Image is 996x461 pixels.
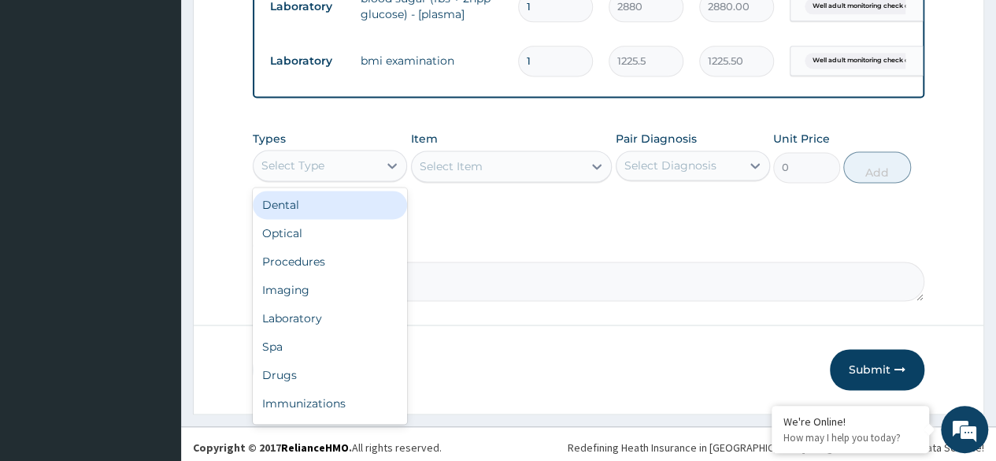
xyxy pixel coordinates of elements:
img: d_794563401_company_1708531726252_794563401 [29,79,64,118]
div: Others [253,418,407,446]
td: bmi examination [353,45,510,76]
strong: Copyright © 2017 . [193,440,352,454]
div: We're Online! [783,415,917,429]
label: Pair Diagnosis [616,131,697,147]
label: Comment [253,240,924,253]
div: Chat with us now [82,88,265,109]
div: Imaging [253,276,407,304]
div: Select Type [261,158,324,173]
label: Types [253,132,286,146]
span: Well adult monitoring check do... [805,53,925,69]
button: Add [843,151,910,183]
textarea: Type your message and hit 'Enter' [8,299,300,355]
div: Optical [253,219,407,247]
span: We're online! [91,133,217,292]
div: Spa [253,333,407,361]
td: Laboratory [262,46,353,76]
div: Laboratory [253,304,407,333]
div: Immunizations [253,389,407,418]
p: How may I help you today? [783,431,917,444]
a: RelianceHMO [281,440,349,454]
div: Drugs [253,361,407,389]
div: Dental [253,191,407,219]
div: Procedures [253,247,407,276]
button: Submit [830,349,924,390]
label: Unit Price [773,131,830,147]
div: Minimize live chat window [258,8,296,46]
label: Item [411,131,438,147]
div: Select Diagnosis [624,158,716,173]
div: Redefining Heath Insurance in [GEOGRAPHIC_DATA] using Telemedicine and Data Science! [568,439,984,455]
